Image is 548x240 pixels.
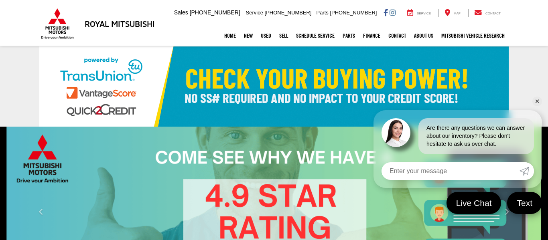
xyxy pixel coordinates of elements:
img: Agent profile photo [382,118,410,147]
a: New [240,26,257,46]
a: Live Chat [447,192,501,214]
span: Parts [316,10,328,16]
a: Finance [359,26,384,46]
span: Live Chat [452,198,496,208]
span: [PHONE_NUMBER] [265,10,312,16]
a: Submit [520,162,534,180]
a: Mitsubishi Vehicle Research [437,26,509,46]
a: Facebook: Click to visit our Facebook page [384,9,388,16]
a: Text [507,192,542,214]
a: Sell [275,26,292,46]
div: Are there any questions we can answer about our inventory? Please don't hesitate to ask us over c... [418,118,534,154]
img: Check Your Buying Power [39,46,509,127]
h3: Royal Mitsubishi [85,19,155,28]
a: Schedule Service: Opens in a new tab [292,26,339,46]
span: Sales [174,9,188,16]
span: [PHONE_NUMBER] [330,10,377,16]
a: Parts: Opens in a new tab [339,26,359,46]
span: Contact [485,12,501,15]
a: Used [257,26,275,46]
span: Map [454,12,461,15]
a: Contact [468,9,507,17]
input: Enter your message [382,162,520,180]
span: Text [513,198,536,208]
a: Service [401,9,437,17]
span: Service [246,10,263,16]
span: Service [417,12,431,15]
a: Instagram: Click to visit our Instagram page [390,9,396,16]
span: [PHONE_NUMBER] [190,9,240,16]
a: Home [220,26,240,46]
a: Map [438,9,467,17]
img: Mitsubishi [39,8,75,39]
a: Contact [384,26,410,46]
a: About Us [410,26,437,46]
